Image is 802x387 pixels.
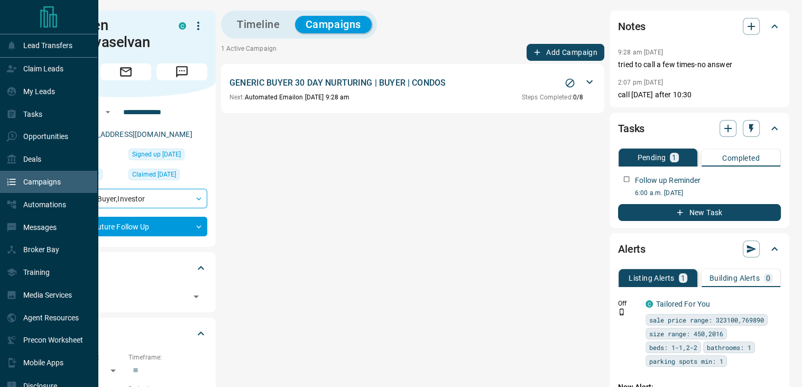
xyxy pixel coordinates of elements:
[44,189,207,208] div: Buyer , Investor
[295,16,372,33] button: Campaigns
[629,274,675,282] p: Listing Alerts
[229,93,349,102] p: Automated Email on [DATE] 9:28 am
[618,116,781,141] div: Tasks
[722,154,760,162] p: Completed
[522,94,573,101] span: Steps Completed:
[128,169,207,183] div: Tue Sep 09 2025
[132,169,176,180] span: Claimed [DATE]
[635,188,781,198] p: 6:00 a.m. [DATE]
[44,255,207,281] div: Tags
[179,22,186,30] div: condos.ca
[522,93,583,102] p: 0 / 8
[73,130,192,139] a: [EMAIL_ADDRESS][DOMAIN_NAME]
[44,17,163,51] h1: Piranaven Arunthavaselvan
[646,300,653,308] div: condos.ca
[229,75,596,104] div: GENERIC BUYER 30 DAY NURTURING | BUYER | CONDOSStop CampaignNext:Automated Emailon [DATE] 9:28 am...
[618,14,781,39] div: Notes
[226,16,291,33] button: Timeline
[618,79,663,86] p: 2:07 pm [DATE]
[618,120,644,137] h2: Tasks
[618,204,781,221] button: New Task
[766,274,770,282] p: 0
[649,356,723,366] span: parking spots min: 1
[618,308,625,316] svg: Push Notification Only
[672,154,676,161] p: 1
[618,59,781,70] p: tried to call a few times-no answer
[128,353,207,362] p: Timeframe:
[221,44,276,61] p: 1 Active Campaign
[44,321,207,346] div: Criteria
[44,217,207,236] div: Future Follow Up
[128,149,207,163] div: Tue Oct 15 2019
[637,154,666,161] p: Pending
[562,75,578,91] button: Stop Campaign
[156,63,207,80] span: Message
[132,149,181,160] span: Signed up [DATE]
[229,77,446,89] p: GENERIC BUYER 30 DAY NURTURING | BUYER | CONDOS
[681,274,685,282] p: 1
[102,106,114,118] button: Open
[618,49,663,56] p: 9:28 am [DATE]
[649,328,723,339] span: size range: 450,2016
[618,236,781,262] div: Alerts
[656,300,710,308] a: Tailored For You
[618,89,781,100] p: call [DATE] after 10:30
[635,175,700,186] p: Follow up Reminder
[618,18,646,35] h2: Notes
[649,315,764,325] span: sale price range: 323100,769890
[229,94,245,101] span: Next:
[189,289,204,304] button: Open
[707,342,751,353] span: bathrooms: 1
[709,274,760,282] p: Building Alerts
[618,241,646,257] h2: Alerts
[100,63,151,80] span: Email
[649,342,697,353] span: beds: 1-1,2-2
[527,44,604,61] button: Add Campaign
[618,299,639,308] p: Off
